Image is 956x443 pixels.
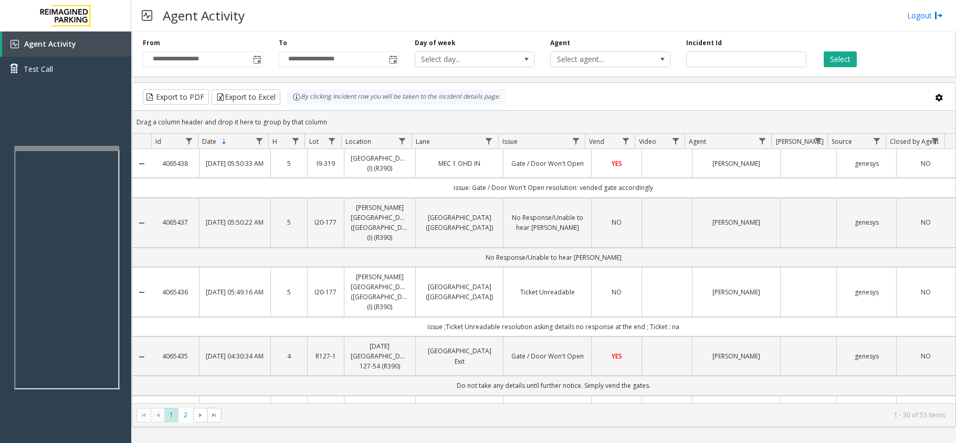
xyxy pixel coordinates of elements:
a: Collapse Details [132,288,151,297]
a: Gate / Door Won't Open [510,351,585,361]
span: YES [612,159,622,168]
span: Source [832,137,852,146]
a: [DATE] 05:50:33 AM [206,159,264,168]
span: Sortable [220,138,228,146]
span: Video [639,137,656,146]
span: Page 1 [164,408,178,422]
img: pageIcon [142,3,152,28]
td: No Response/Unable to hear [PERSON_NAME] [151,248,955,267]
label: Incident Id [686,38,722,48]
button: Export to PDF [143,89,209,105]
a: HARRIS COUNTY CREDIT UNION GARAGE (L) [351,400,409,431]
a: MEC 1 OHD IN [422,159,497,168]
a: NO [598,287,635,297]
div: By clicking Incident row you will be taken to the incident details page. [287,89,506,105]
a: [PERSON_NAME] [699,159,774,168]
a: [GEOGRAPHIC_DATA] (I) (R390) [351,153,409,173]
span: Go to the next page [193,408,207,423]
a: [DATE] 05:49:16 AM [206,287,264,297]
a: I20-177 [314,217,338,227]
a: [PERSON_NAME] [699,351,774,361]
a: Location Filter Menu [395,134,409,148]
label: To [279,38,287,48]
a: YES [598,159,635,168]
button: Select [824,51,857,67]
a: [PERSON_NAME][GEOGRAPHIC_DATA] ([GEOGRAPHIC_DATA]) (I) (R390) [351,272,409,312]
span: Go to the last page [207,408,222,423]
span: H [272,137,277,146]
div: Data table [132,134,955,403]
span: Id [155,137,161,146]
span: NO [921,159,931,168]
button: Export to Excel [212,89,280,105]
span: [PERSON_NAME] [776,137,824,146]
img: logout [934,10,943,21]
span: Go to the next page [196,411,205,419]
a: Video Filter Menu [668,134,682,148]
a: Date Filter Menu [252,134,266,148]
span: Lot [309,137,319,146]
span: Select day... [415,52,510,67]
a: 4065435 [157,351,193,361]
span: Toggle popup [387,52,398,67]
a: Logout [907,10,943,21]
a: Source Filter Menu [869,134,884,148]
span: YES [612,352,622,361]
a: Parker Filter Menu [811,134,825,148]
a: Collapse Details [132,219,151,227]
td: issue ;Ticket Unreadable resolution asking details no response at the end ; Ticket : na [151,317,955,336]
a: 4065437 [157,217,193,227]
a: [DATE] 05:50:22 AM [206,217,264,227]
span: Page 2 [178,408,193,422]
td: Do not take any details until further notice. Simply vend the gates. [151,376,955,395]
span: Select agent... [551,52,646,67]
a: [PERSON_NAME] [699,217,774,227]
a: 4065436 [157,287,193,297]
a: I20-177 [314,287,338,297]
a: [GEOGRAPHIC_DATA] ([GEOGRAPHIC_DATA]) [422,282,497,302]
span: Toggle popup [251,52,262,67]
a: Gate / Door Won't Open [510,159,585,168]
span: Location [345,137,371,146]
a: [PERSON_NAME][GEOGRAPHIC_DATA] ([GEOGRAPHIC_DATA]) (I) (R390) [351,203,409,243]
a: Lot Filter Menu [324,134,339,148]
a: [DATE] 04:30:34 AM [206,351,264,361]
a: [GEOGRAPHIC_DATA] ([GEOGRAPHIC_DATA]) [422,213,497,233]
a: 5 [277,159,301,168]
a: Issue Filter Menu [569,134,583,148]
span: NO [612,288,622,297]
a: genesys [843,287,889,297]
a: 5 [277,217,301,227]
a: genesys [843,159,889,168]
span: Closed by Agent [890,137,939,146]
a: YES [598,351,635,361]
a: No Response/Unable to hear [PERSON_NAME] [510,213,585,233]
a: NO [903,217,949,227]
a: NO [903,159,949,168]
a: 5 [277,287,301,297]
span: NO [921,288,931,297]
label: From [143,38,160,48]
a: NO [903,287,949,297]
a: [DATE] [GEOGRAPHIC_DATA] 127-54 (R390) [351,341,409,372]
img: infoIcon.svg [292,93,301,101]
a: Agent Activity [2,31,131,57]
span: Vend [589,137,604,146]
span: Lane [416,137,430,146]
a: genesys [843,351,889,361]
span: Agent Activity [24,39,76,49]
span: Test Call [24,64,53,75]
div: Drag a column header and drop it here to group by that column [132,113,955,131]
a: Lane Filter Menu [482,134,496,148]
a: I9-319 [314,159,338,168]
a: R127-1 [314,351,338,361]
a: [PERSON_NAME] [699,287,774,297]
span: Issue [502,137,518,146]
span: Go to the last page [210,411,218,419]
img: 'icon' [10,40,19,48]
a: Vend Filter Menu [618,134,633,148]
span: NO [921,352,931,361]
a: Collapse Details [132,160,151,168]
a: Agent Filter Menu [755,134,769,148]
span: Agent [689,137,706,146]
